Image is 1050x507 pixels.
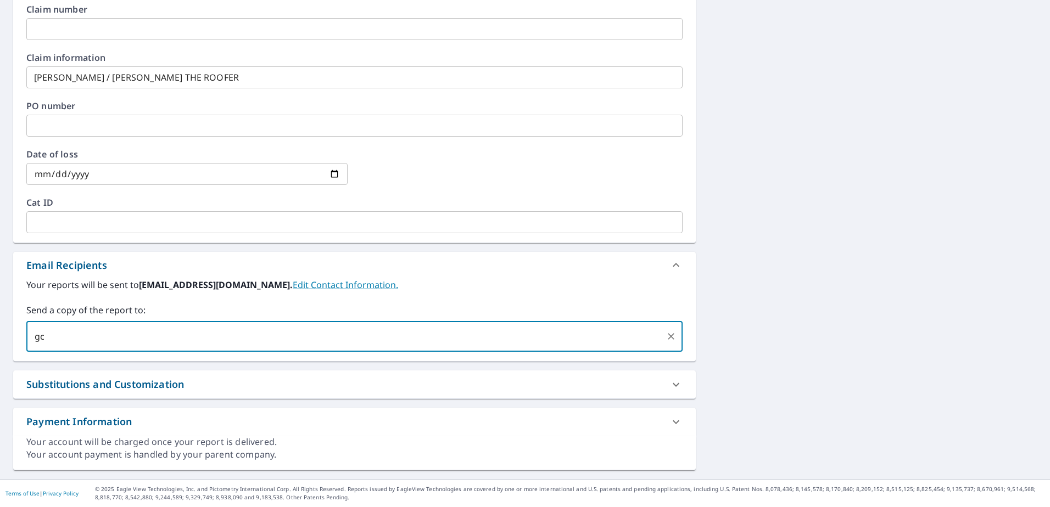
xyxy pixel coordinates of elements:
[26,150,348,159] label: Date of loss
[26,448,683,461] div: Your account payment is handled by your parent company.
[26,278,683,291] label: Your reports will be sent to
[43,489,79,497] a: Privacy Policy
[5,489,40,497] a: Terms of Use
[26,5,683,14] label: Claim number
[293,279,398,291] a: EditContactInfo
[26,198,683,207] label: Cat ID
[26,102,683,110] label: PO number
[95,485,1045,502] p: © 2025 Eagle View Technologies, Inc. and Pictometry International Corp. All Rights Reserved. Repo...
[26,303,683,317] label: Send a copy of the report to:
[26,436,683,448] div: Your account will be charged once your report is delivered.
[663,329,679,344] button: Clear
[26,258,107,273] div: Email Recipients
[5,490,79,497] p: |
[139,279,293,291] b: [EMAIL_ADDRESS][DOMAIN_NAME].
[26,377,184,392] div: Substitutions and Customization
[26,414,132,429] div: Payment Information
[26,53,683,62] label: Claim information
[13,370,696,398] div: Substitutions and Customization
[13,252,696,278] div: Email Recipients
[13,408,696,436] div: Payment Information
